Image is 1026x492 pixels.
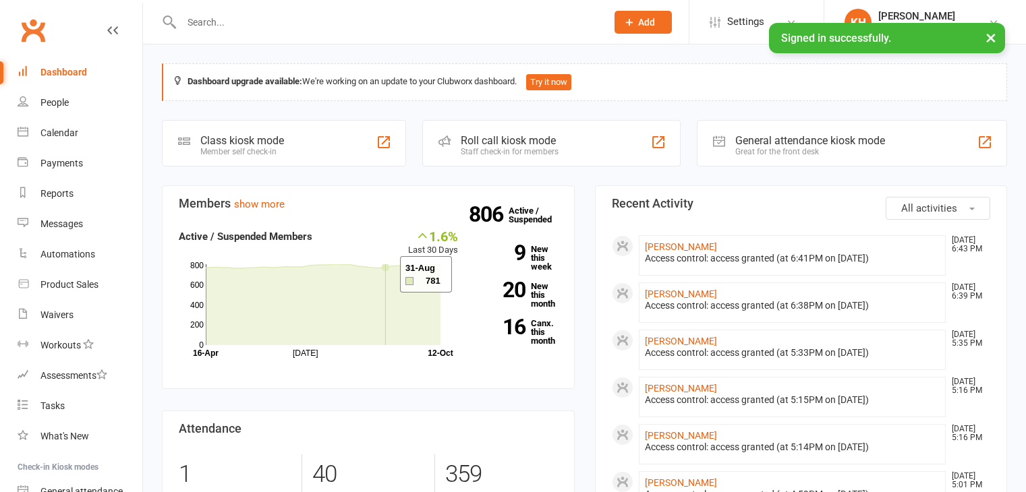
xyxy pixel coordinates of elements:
[878,22,960,34] div: NRG Fitness Centre
[18,118,142,148] a: Calendar
[461,147,559,156] div: Staff check-in for members
[408,228,458,243] div: 1.6%
[478,319,558,345] a: 16Canx. this month
[945,425,990,442] time: [DATE] 5:16 PM
[645,253,940,264] div: Access control: access granted (at 6:41PM on [DATE])
[18,270,142,300] a: Product Sales
[40,400,65,411] div: Tasks
[40,309,74,320] div: Waivers
[461,134,559,147] div: Roll call kiosk mode
[40,97,69,108] div: People
[40,158,83,168] div: Payments
[18,179,142,209] a: Reports
[945,330,990,348] time: [DATE] 5:35 PM
[509,196,568,234] a: 806Active / Suspended
[177,13,597,32] input: Search...
[200,147,284,156] div: Member self check-in
[845,9,872,36] div: KH
[16,13,50,47] a: Clubworx
[40,249,95,259] div: Automations
[727,7,764,37] span: Settings
[478,245,558,271] a: 9New this week
[18,300,142,330] a: Waivers
[18,391,142,421] a: Tasks
[645,241,717,252] a: [PERSON_NAME]
[645,300,940,311] div: Access control: access granted (at 6:38PM on [DATE])
[645,288,717,299] a: [PERSON_NAME]
[162,63,1007,101] div: We're working on an update to your Clubworx dashboard.
[478,243,525,263] strong: 9
[612,197,991,210] h3: Recent Activity
[478,282,558,308] a: 20New this month
[945,236,990,253] time: [DATE] 6:43 PM
[18,330,142,361] a: Workouts
[179,422,558,435] h3: Attendance
[645,383,717,394] a: [PERSON_NAME]
[615,11,672,34] button: Add
[638,17,655,28] span: Add
[18,57,142,88] a: Dashboard
[645,394,940,406] div: Access control: access granted (at 5:15PM on [DATE])
[645,347,940,359] div: Access control: access granted (at 5:33PM on [DATE])
[945,283,990,301] time: [DATE] 6:39 PM
[179,197,558,210] h3: Members
[735,147,885,156] div: Great for the front desk
[979,23,1003,52] button: ×
[878,10,960,22] div: [PERSON_NAME]
[40,218,83,229] div: Messages
[945,472,990,489] time: [DATE] 5:01 PM
[735,134,885,147] div: General attendance kiosk mode
[478,317,525,337] strong: 16
[18,148,142,179] a: Payments
[40,67,87,78] div: Dashboard
[234,198,285,210] a: show more
[901,202,957,214] span: All activities
[40,279,98,290] div: Product Sales
[645,477,717,488] a: [PERSON_NAME]
[179,230,312,243] strong: Active / Suspended Members
[781,32,891,44] span: Signed in successfully.
[40,340,81,350] div: Workouts
[18,361,142,391] a: Assessments
[40,370,107,381] div: Assessments
[18,209,142,239] a: Messages
[469,204,509,224] strong: 806
[18,421,142,452] a: What's New
[40,188,74,199] div: Reports
[526,74,571,90] button: Try it now
[645,441,940,453] div: Access control: access granted (at 5:14PM on [DATE])
[478,280,525,300] strong: 20
[886,197,990,220] button: All activities
[945,377,990,395] time: [DATE] 5:16 PM
[188,76,302,86] strong: Dashboard upgrade available:
[408,228,458,257] div: Last 30 Days
[18,239,142,270] a: Automations
[18,88,142,118] a: People
[645,430,717,441] a: [PERSON_NAME]
[645,336,717,346] a: [PERSON_NAME]
[40,127,78,138] div: Calendar
[200,134,284,147] div: Class kiosk mode
[40,431,89,441] div: What's New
